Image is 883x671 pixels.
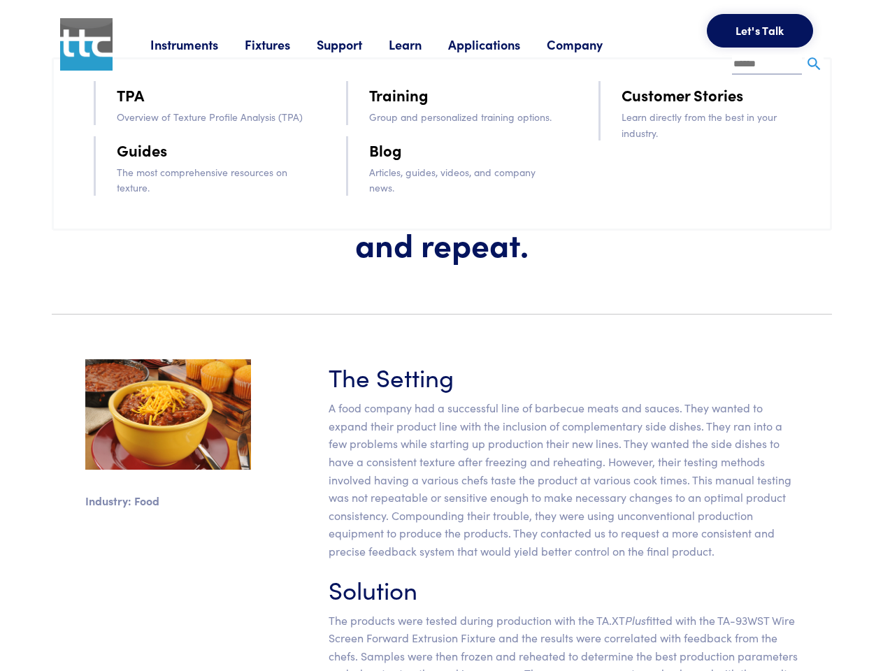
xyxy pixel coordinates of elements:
[389,36,448,53] a: Learn
[448,36,547,53] a: Applications
[369,82,429,107] a: Training
[150,36,245,53] a: Instruments
[329,359,798,394] h3: The Setting
[547,36,629,53] a: Company
[707,14,813,48] button: Let's Talk
[329,572,798,606] h3: Solution
[369,109,559,124] p: Group and personalized training options.
[622,109,812,140] p: Learn directly from the best in your industry.
[117,138,167,162] a: Guides
[369,164,559,196] p: Articles, guides, videos, and company news.
[329,399,798,560] p: A food company had a successful line of barbecue meats and sauces. They wanted to expand their pr...
[85,492,251,510] p: Industry: Food
[117,109,307,124] p: Overview of Texture Profile Analysis (TPA)
[317,36,389,53] a: Support
[60,18,113,71] img: ttc_logo_1x1_v1.0.png
[625,612,646,628] em: Plus
[117,82,144,107] a: TPA
[85,359,251,470] img: sidedishes.jpg
[268,183,616,264] h1: Freeze, reheat, test, and repeat.
[622,82,743,107] a: Customer Stories
[369,138,402,162] a: Blog
[245,36,317,53] a: Fixtures
[117,164,307,196] p: The most comprehensive resources on texture.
